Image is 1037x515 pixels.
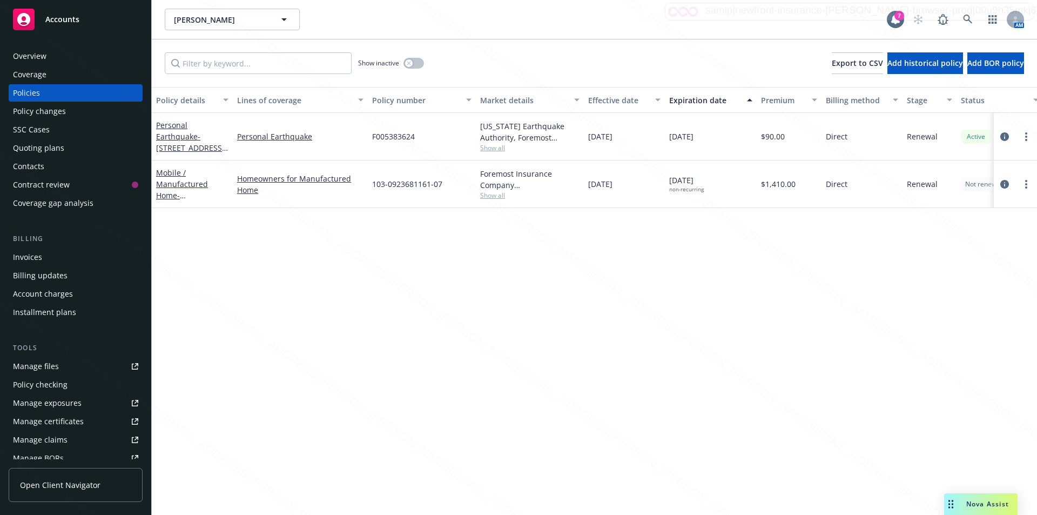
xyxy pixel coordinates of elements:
a: Policy changes [9,103,143,120]
input: Filter by keyword... [165,52,352,74]
button: Export to CSV [832,52,883,74]
a: Installment plans [9,304,143,321]
a: circleInformation [998,178,1011,191]
div: Manage BORs [13,450,64,467]
a: Manage certificates [9,413,143,430]
div: Stage [907,95,940,106]
div: SSC Cases [13,121,50,138]
button: Market details [476,87,584,113]
a: Overview [9,48,143,65]
span: Direct [826,131,847,142]
span: Open Client Navigator [20,479,100,491]
span: 103-0923681161-07 [372,178,442,190]
span: [DATE] [588,178,612,190]
a: SSC Cases [9,121,143,138]
span: Show all [480,143,580,152]
a: Quoting plans [9,139,143,157]
a: Mobile / Manufactured Home [156,168,227,280]
span: [PERSON_NAME] [174,14,267,25]
div: Manage exposures [13,394,82,412]
a: Coverage [9,66,143,83]
a: Manage BORs [9,450,143,467]
div: Coverage [13,66,46,83]
div: Policy number [372,95,460,106]
a: Manage files [9,358,143,375]
button: Policy details [152,87,233,113]
span: Direct [826,178,847,190]
div: Manage files [13,358,59,375]
div: Manage claims [13,431,68,449]
div: Billing method [826,95,886,106]
a: Contract review [9,176,143,193]
button: Nova Assist [944,493,1018,515]
span: [DATE] [588,131,612,142]
div: Policies [13,84,40,102]
a: Homeowners for Manufactured Home [237,173,363,196]
div: Contract review [13,176,70,193]
a: Invoices [9,249,143,266]
div: Billing [9,233,143,244]
button: Stage [903,87,957,113]
div: Tools [9,343,143,353]
a: Personal Earthquake [156,120,225,164]
a: Coverage gap analysis [9,195,143,212]
span: Active [965,132,987,142]
a: Manage claims [9,431,143,449]
button: Billing method [821,87,903,113]
a: more [1020,178,1033,191]
span: Renewal [907,178,938,190]
span: [DATE] [669,175,704,193]
button: Lines of coverage [233,87,368,113]
div: Expiration date [669,95,740,106]
a: more [1020,130,1033,143]
div: [US_STATE] Earthquake Authority, Foremost Insurance [480,121,580,143]
div: Overview [13,48,46,65]
span: F005383624 [372,131,415,142]
span: - [STREET_ADDRESS][PERSON_NAME] [156,131,228,164]
div: Policy checking [13,376,68,393]
div: Manage certificates [13,413,84,430]
span: Export to CSV [832,58,883,68]
div: non-recurring [669,186,704,193]
a: Personal Earthquake [237,131,363,142]
div: Drag to move [944,493,958,515]
a: Accounts [9,4,143,35]
a: Switch app [982,9,1004,30]
a: Account charges [9,285,143,303]
button: [PERSON_NAME] [165,9,300,30]
button: Add BOR policy [967,52,1024,74]
div: Invoices [13,249,42,266]
span: Show all [480,191,580,200]
a: Policy checking [9,376,143,393]
div: Billing updates [13,267,68,284]
div: Quoting plans [13,139,64,157]
a: Manage exposures [9,394,143,412]
div: Effective date [588,95,649,106]
span: $1,410.00 [761,178,796,190]
button: Expiration date [665,87,757,113]
div: Lines of coverage [237,95,352,106]
span: Renewal [907,131,938,142]
a: Contacts [9,158,143,175]
span: Add BOR policy [967,58,1024,68]
span: Accounts [45,15,79,24]
span: Add historical policy [887,58,963,68]
div: 7 [894,11,904,21]
span: $90.00 [761,131,785,142]
div: Foremost Insurance Company [GEOGRAPHIC_DATA], [US_STATE], Foremost Insurance [480,168,580,191]
div: Contacts [13,158,44,175]
div: Policy changes [13,103,66,120]
a: circleInformation [998,130,1011,143]
button: Premium [757,87,821,113]
div: Account charges [13,285,73,303]
span: Show inactive [358,58,399,68]
button: Add historical policy [887,52,963,74]
span: Not renewing [965,179,1006,189]
a: Report a Bug [932,9,954,30]
button: Effective date [584,87,665,113]
span: [DATE] [669,131,693,142]
div: Status [961,95,1027,106]
div: Coverage gap analysis [13,195,93,212]
div: Premium [761,95,805,106]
